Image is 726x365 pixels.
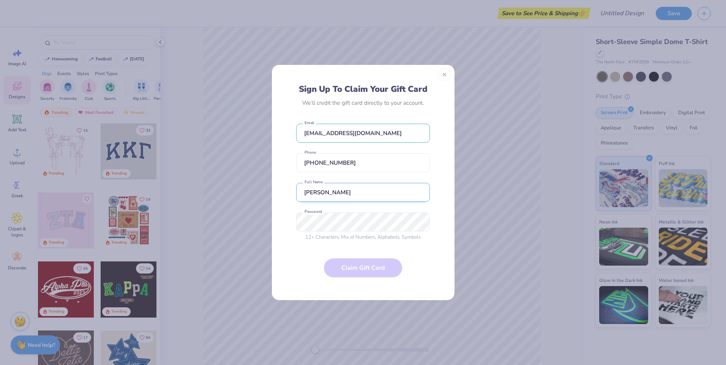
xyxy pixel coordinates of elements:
[302,99,424,107] div: We’ll credit the gift card directly to your account.
[305,234,339,241] span: 12 + Characters
[355,234,375,241] span: Numbers
[438,68,451,81] button: Close
[296,234,430,241] div: , Mix of , ,
[299,84,428,94] div: Sign Up To Claim Your Gift Card
[377,234,399,241] span: Alphabets
[402,234,421,241] span: Symbols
